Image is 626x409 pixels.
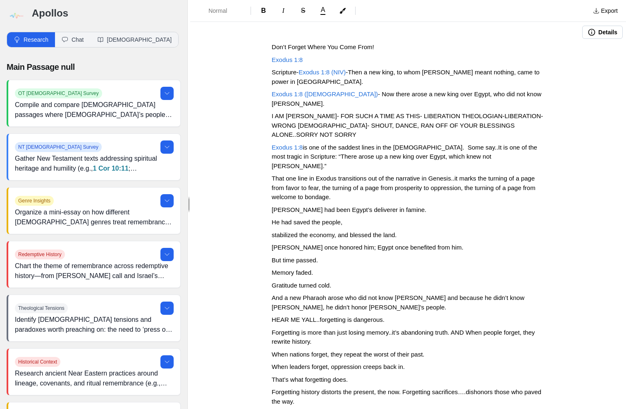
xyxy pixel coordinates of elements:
[272,206,426,213] span: [PERSON_NAME] had been Egypt’s deliverer in famine.
[15,303,68,313] span: Theological Tensions
[272,144,303,151] a: Exodus 1:8
[15,142,102,152] span: NT [DEMOGRAPHIC_DATA] Survey
[272,90,543,107] span: - Now there arose a new king over Egypt, who did not know [PERSON_NAME].
[15,88,102,98] span: OT [DEMOGRAPHIC_DATA] Survey
[294,4,312,17] button: Format Strikethrough
[272,144,539,169] span: is one of the saddest lines in the [DEMOGRAPHIC_DATA]. Some say..It is one of the most tragic in ...
[272,175,537,200] span: That one line in Exodus transitions out of the narrative in Genesis..it marks the turning of a pa...
[15,250,65,259] span: Redemptive History
[272,231,397,238] span: stabilized the economy, and blessed the land.
[261,7,266,14] span: B
[582,26,623,39] button: Details
[272,316,385,323] span: HEAR ME YALL..forgetting is dangerous.
[93,165,129,172] a: 1 Cor 10:11
[15,357,60,367] span: Historical Context
[7,7,25,25] img: logo
[15,315,174,335] p: Identify [DEMOGRAPHIC_DATA] tensions and paradoxes worth preaching on: the need to ‘press on’ ( )...
[15,154,174,174] p: Gather New Testament texts addressing spiritual heritage and humility (e.g., ; ; ; ; ). Summarize...
[585,368,616,399] iframe: Drift Widget Chat Controller
[299,69,346,76] a: Exodus 1:8 (NIV)
[282,7,284,14] span: I
[272,69,299,76] span: Scripture-
[272,43,374,50] span: Don’t Forget Where You Come From!
[272,69,541,85] span: -Then a new king, to whom [PERSON_NAME] meant nothing, came to power in [GEOGRAPHIC_DATA].
[274,4,292,17] button: Format Italics
[55,32,91,47] button: Chat
[272,282,331,289] span: Gratitude turned cold.
[15,261,174,281] p: Chart the theme of remembrance across redemptive history—from [PERSON_NAME] call and Israel’s exo...
[272,244,464,251] span: [PERSON_NAME] once honored him; Egypt once benefited from him.
[272,376,348,383] span: That’s what forgetting does.
[272,56,303,63] a: Exodus 1:8
[321,7,325,13] span: A
[15,100,174,120] p: Compile and compare [DEMOGRAPHIC_DATA] passages where [DEMOGRAPHIC_DATA]’s people are explicitly ...
[32,7,181,20] h3: Apollos
[208,7,237,15] span: Normal
[15,207,174,227] p: Organize a mini‐essay on how different [DEMOGRAPHIC_DATA] genres treat remembrance: narrative (Lo...
[272,219,342,226] span: He had saved the people,
[301,7,306,14] span: S
[588,4,623,17] button: Export
[272,269,313,276] span: Memory faded.
[194,3,247,18] button: Formatting Options
[91,32,179,47] button: [DEMOGRAPHIC_DATA]
[15,369,174,388] p: Research ancient Near Eastern practices around lineage, covenants, and ritual remembrance (e.g., ...
[272,388,543,405] span: Forgetting history distorts the present, the now. Forgetting sacrifices….dishonors those who pave...
[272,351,424,358] span: When nations forget, they repeat the worst of their past.
[272,294,526,311] span: And a new Pharaoh arose who did not know [PERSON_NAME] and because he didn’t know [PERSON_NAME], ...
[314,5,332,17] button: A
[272,329,537,345] span: Forgetting is more than just losing memory..it’s abandoning truth. AND When people forget, they r...
[272,90,378,97] a: Exodus 1:8 ([DEMOGRAPHIC_DATA])
[254,4,272,17] button: Format Bold
[15,196,54,206] span: Genre Insights
[7,61,181,73] p: Main Passage null
[272,363,405,370] span: When leaders forget, oppression creeps back in.
[7,32,55,47] button: Research
[272,257,318,264] span: But time passed.
[272,112,543,138] span: I AM [PERSON_NAME]- FOR SUCH A TIME AS THIS- LIBERATION THEOLOGIAN-LIBERATION-WRONG [DEMOGRAPHIC_...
